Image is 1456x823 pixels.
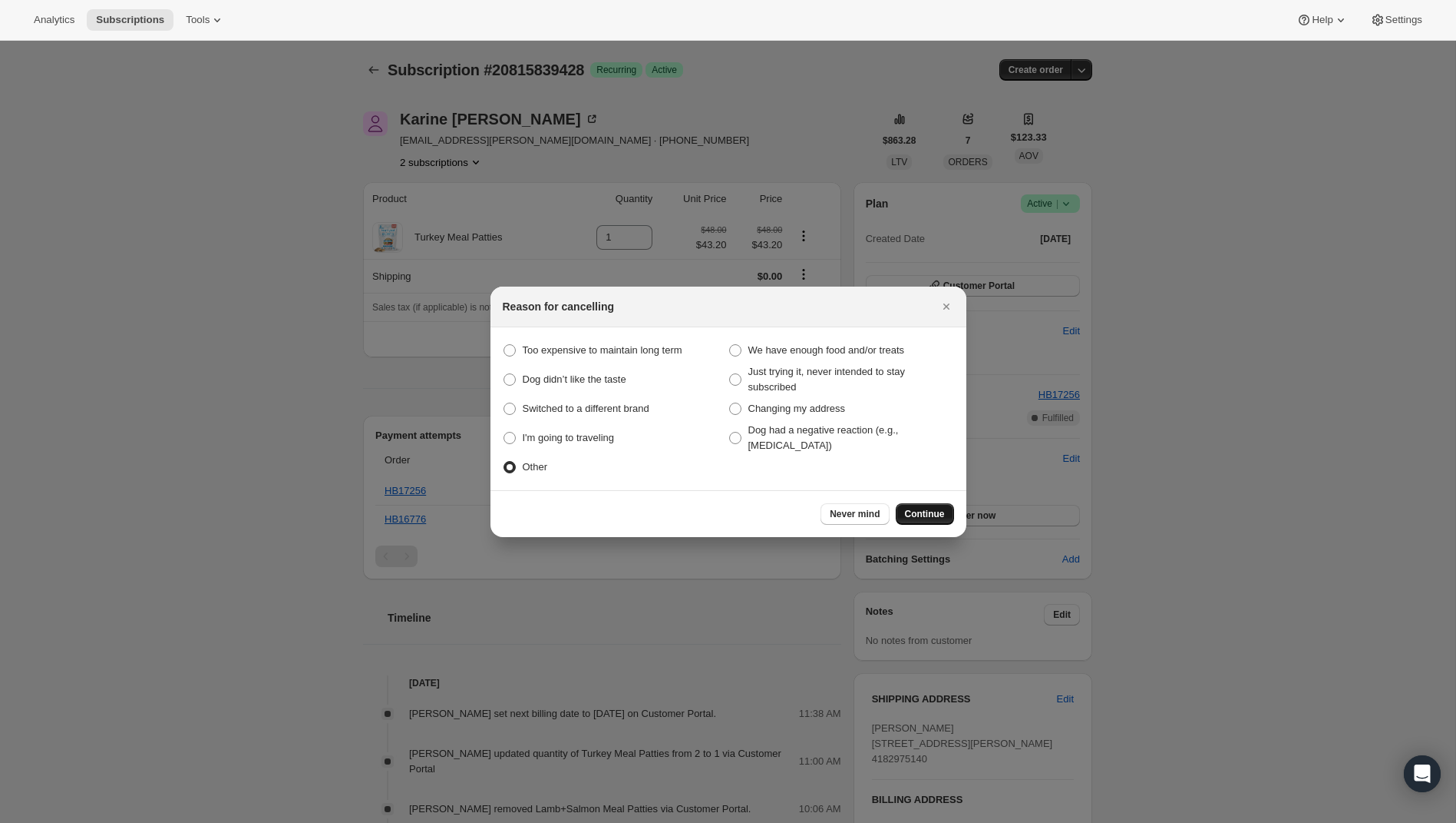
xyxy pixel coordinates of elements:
span: Analytics [34,14,74,26]
button: Analytics [25,9,84,31]
button: Settings [1361,9,1431,31]
div: Open Intercom Messenger [1404,755,1441,792]
button: Continue [896,503,954,525]
span: Other [523,461,548,473]
span: Dog didn’t like the taste [523,373,626,385]
button: Never mind [820,503,889,525]
span: Help [1312,14,1332,26]
button: Tools [177,9,234,31]
span: Dog had a negative reaction (e.g., [MEDICAL_DATA]) [748,424,899,451]
h2: Reason for cancelling [503,299,614,314]
span: We have enough food and/or treats [748,344,905,356]
span: Never mind [830,508,880,520]
span: Too expensive to maintain long term [523,344,682,356]
button: Close [936,296,957,317]
span: Settings [1385,14,1422,26]
button: Help [1287,9,1357,31]
span: Continue [905,508,945,520]
span: Changing my address [748,403,845,414]
button: Subscriptions [87,9,173,31]
span: Tools [186,14,210,26]
span: Just trying it, never intended to stay subscribed [748,366,906,393]
span: Subscriptions [96,14,164,26]
span: I'm going to traveling [523,432,615,443]
span: Switched to a different brand [523,403,649,414]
